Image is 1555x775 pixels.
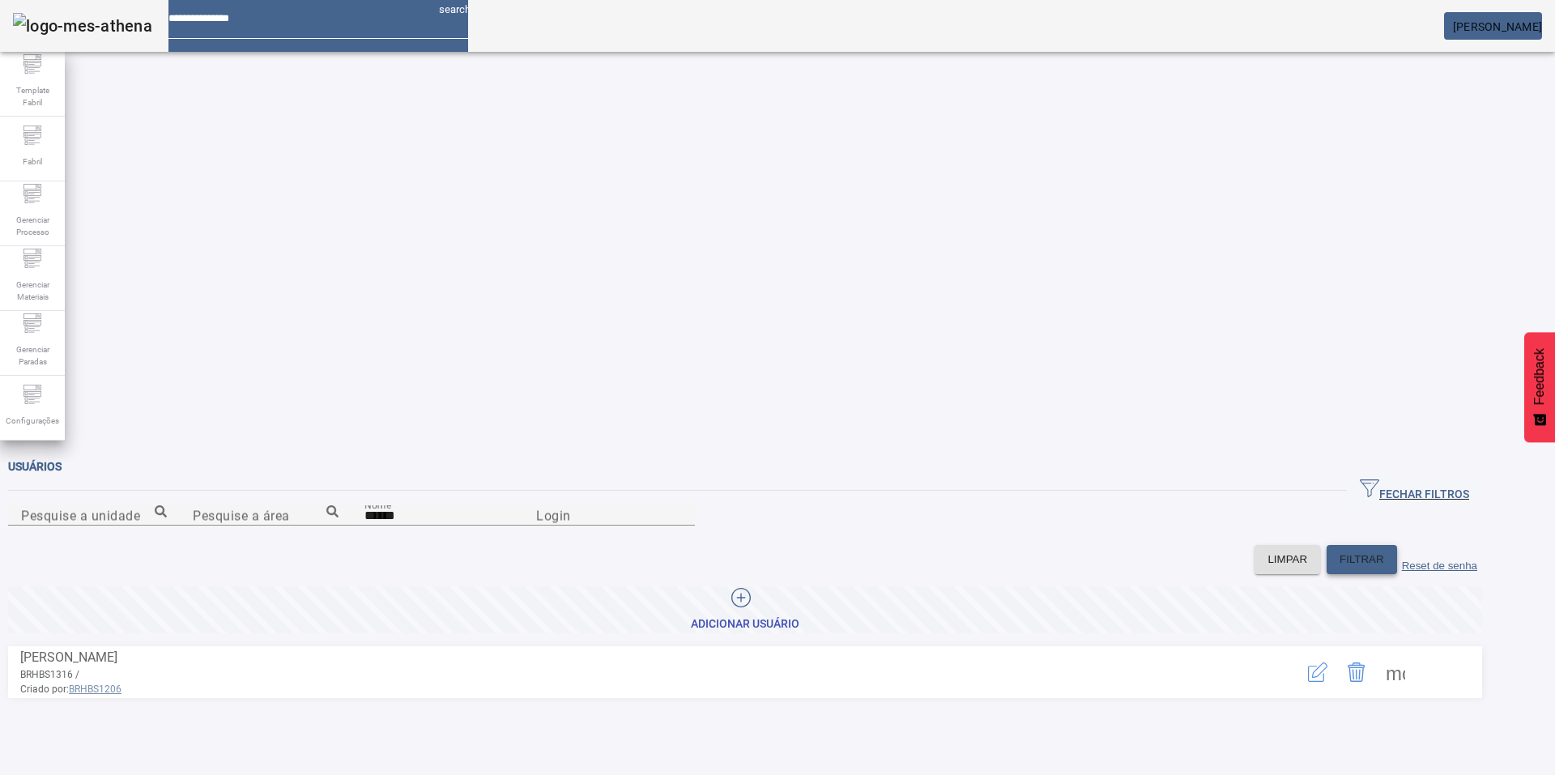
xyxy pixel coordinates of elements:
span: BRHBS1206 [69,683,121,695]
button: Mais [1376,653,1415,692]
span: Usuários [8,460,62,473]
mat-label: Nome [364,499,391,510]
span: BRHBS1316 / [20,669,79,680]
input: Number [21,506,167,526]
span: Feedback [1532,348,1547,405]
span: FECHAR FILTROS [1360,479,1469,503]
button: Adicionar Usuário [8,586,1482,633]
span: [PERSON_NAME] [1453,20,1542,33]
button: FECHAR FILTROS [1347,476,1482,505]
span: Fabril [18,151,47,172]
button: LIMPAR [1255,545,1320,574]
span: Gerenciar Materiais [8,274,57,308]
label: Reset de senha [1402,560,1477,572]
span: Criado por: [20,682,1235,696]
button: Feedback - Mostrar pesquisa [1524,332,1555,442]
span: Gerenciar Processo [8,209,57,243]
span: Configurações [1,410,64,432]
mat-label: Login [536,508,571,523]
button: FILTRAR [1327,545,1397,574]
span: Gerenciar Paradas [8,339,57,373]
mat-label: Pesquise a unidade [21,508,140,523]
span: Template Fabril [8,79,57,113]
button: Reset de senha [1397,545,1482,574]
span: FILTRAR [1340,551,1384,568]
input: Number [193,506,339,526]
img: logo-mes-athena [13,13,152,39]
mat-label: Pesquise a área [193,508,290,523]
div: Adicionar Usuário [691,616,799,632]
span: LIMPAR [1267,551,1307,568]
button: Delete [1337,653,1376,692]
span: [PERSON_NAME] [20,649,117,665]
